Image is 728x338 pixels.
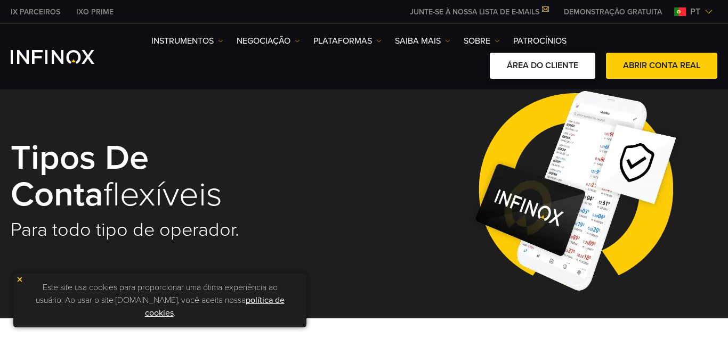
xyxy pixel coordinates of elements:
a: INFINOX Logo [11,50,119,64]
span: pt [686,5,705,18]
a: Instrumentos [151,35,223,47]
strong: Tipos de conta [11,137,149,215]
p: Este site usa cookies para proporcionar uma ótima experiência ao usuário. Ao usar o site [DOMAIN_... [19,278,301,322]
img: yellow close icon [16,276,23,283]
a: INFINOX [68,6,122,18]
a: ÁREA DO CLIENTE [490,53,595,79]
a: SOBRE [464,35,500,47]
h2: Para todo tipo de operador. [11,218,350,242]
a: PLATAFORMAS [313,35,382,47]
h1: flexíveis [11,140,350,213]
a: ABRIR CONTA REAL [606,53,717,79]
a: JUNTE-SE À NOSSA LISTA DE E-MAILS [402,7,556,17]
a: NEGOCIAÇÃO [237,35,300,47]
a: INFINOX MENU [556,6,670,18]
a: Saiba mais [395,35,450,47]
a: Patrocínios [513,35,567,47]
a: INFINOX [3,6,68,18]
